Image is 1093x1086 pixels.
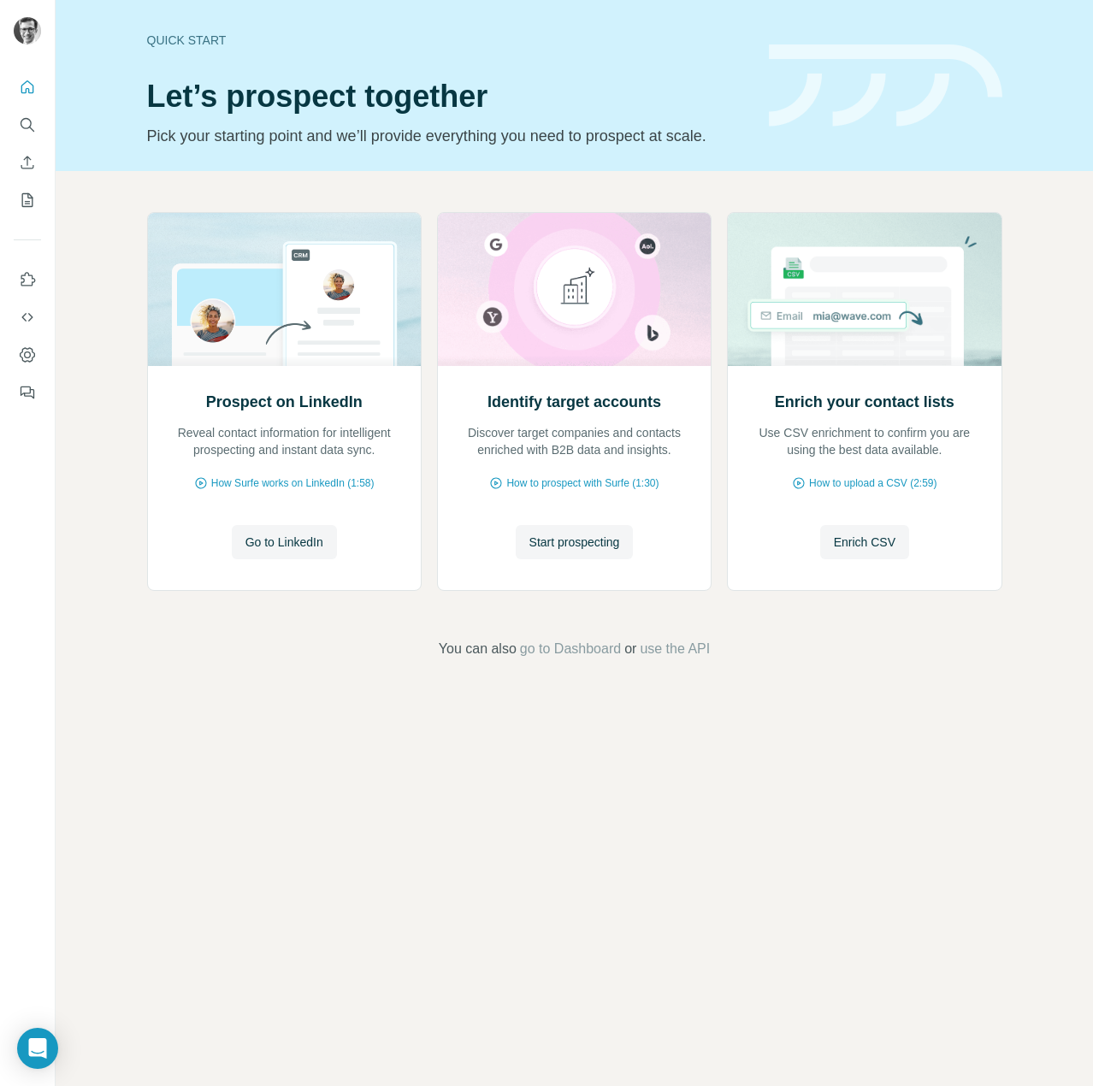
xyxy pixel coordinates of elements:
[487,390,661,414] h2: Identify target accounts
[232,525,337,559] button: Go to LinkedIn
[14,185,41,215] button: My lists
[14,17,41,44] img: Avatar
[147,124,748,148] p: Pick your starting point and we’ll provide everything you need to prospect at scale.
[745,424,984,458] p: Use CSV enrichment to confirm you are using the best data available.
[640,639,710,659] button: use the API
[14,264,41,295] button: Use Surfe on LinkedIn
[147,32,748,49] div: Quick start
[727,213,1001,366] img: Enrich your contact lists
[14,377,41,408] button: Feedback
[520,639,621,659] button: go to Dashboard
[506,475,659,491] span: How to prospect with Surfe (1:30)
[211,475,375,491] span: How Surfe works on LinkedIn (1:58)
[165,424,404,458] p: Reveal contact information for intelligent prospecting and instant data sync.
[769,44,1002,127] img: banner
[14,72,41,103] button: Quick start
[14,147,41,178] button: Enrich CSV
[775,390,954,414] h2: Enrich your contact lists
[14,302,41,333] button: Use Surfe API
[17,1028,58,1069] div: Open Intercom Messenger
[245,534,323,551] span: Go to LinkedIn
[439,639,517,659] span: You can also
[529,534,620,551] span: Start prospecting
[14,109,41,140] button: Search
[834,534,895,551] span: Enrich CSV
[147,213,422,366] img: Prospect on LinkedIn
[147,80,748,114] h1: Let’s prospect together
[516,525,634,559] button: Start prospecting
[624,639,636,659] span: or
[820,525,909,559] button: Enrich CSV
[455,424,694,458] p: Discover target companies and contacts enriched with B2B data and insights.
[809,475,936,491] span: How to upload a CSV (2:59)
[437,213,712,366] img: Identify target accounts
[14,339,41,370] button: Dashboard
[206,390,363,414] h2: Prospect on LinkedIn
